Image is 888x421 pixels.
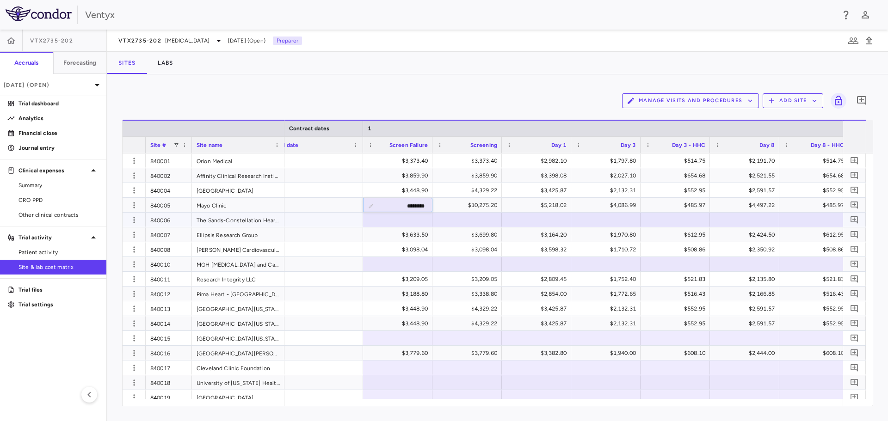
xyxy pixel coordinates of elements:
span: Screen Failure [389,142,428,148]
span: End date [275,142,298,148]
div: 840004 [146,183,192,197]
div: $654.68 [788,168,844,183]
div: [GEOGRAPHIC_DATA] [192,390,284,404]
div: The Sands-Constellation Heart Institute - MOB [192,213,284,227]
div: Pima Heart - [GEOGRAPHIC_DATA] [192,287,284,301]
div: $3,398.08 [510,168,567,183]
div: $2,424.50 [718,227,775,242]
div: $552.95 [649,316,705,331]
div: $1,970.80 [580,227,636,242]
div: University of [US_STATE] Health System Advanced [MEDICAL_DATA] and Transplant Center [192,375,284,390]
div: $612.95 [649,227,705,242]
div: $2,854.00 [510,287,567,301]
span: Site name [197,142,222,148]
h6: Accruals [14,59,38,67]
div: 840010 [146,257,192,271]
div: 840019 [146,390,192,404]
div: $2,444.00 [718,346,775,360]
div: MGH [MEDICAL_DATA] and Cardiac Transplant Center - [PERSON_NAME][GEOGRAPHIC_DATA][PERSON_NAME] [192,257,284,271]
div: $3,373.40 [441,153,497,168]
div: $485.97 [649,198,705,213]
div: $4,329.22 [441,301,497,316]
div: [GEOGRAPHIC_DATA][US_STATE] [192,331,284,345]
div: 840006 [146,213,192,227]
div: $2,135.80 [718,272,775,287]
div: $10,275.20 [441,198,497,213]
div: $3,188.80 [371,287,428,301]
svg: Add comment [850,319,859,328]
span: Summary [18,181,99,189]
span: Day 3 - HHC [672,142,705,148]
span: Screening [470,142,497,148]
button: Add comment [848,214,861,226]
div: $3,633.50 [371,227,428,242]
div: 840008 [146,242,192,256]
div: $521.83 [788,272,844,287]
div: $3,859.90 [371,168,428,183]
svg: Add comment [850,304,859,313]
div: Cleveland Clinic Foundation [192,360,284,375]
div: $1,710.72 [580,242,636,257]
span: Patient activity [18,248,99,256]
div: $3,779.60 [371,346,428,360]
div: $3,382.80 [510,346,567,360]
div: $4,329.22 [441,316,497,331]
div: $552.95 [788,183,844,198]
div: $521.83 [649,272,705,287]
div: Orion Medical [192,153,284,168]
button: Add comment [848,347,861,359]
span: [MEDICAL_DATA] [165,37,210,45]
div: $654.68 [649,168,705,183]
svg: Add comment [850,156,859,165]
div: $3,209.05 [371,272,428,287]
div: [GEOGRAPHIC_DATA][US_STATE] [192,316,284,330]
p: Clinical expenses [18,166,88,175]
button: Add comment [848,391,861,403]
span: VTX2735-202 [30,37,73,44]
button: Add comment [854,93,869,109]
span: Site # [150,142,166,148]
svg: Add comment [850,275,859,283]
svg: Add comment [850,348,859,357]
div: $2,521.55 [718,168,775,183]
div: $2,591.57 [718,301,775,316]
div: $3,779.60 [441,346,497,360]
h6: Forecasting [63,59,97,67]
button: Add comment [848,317,861,329]
svg: Add comment [850,230,859,239]
div: 840005 [146,198,192,212]
div: $612.95 [788,227,844,242]
div: $3,164.20 [510,227,567,242]
p: Analytics [18,114,99,122]
div: $2,809.45 [510,272,567,287]
div: Research Integrity LLC [192,272,284,286]
div: 840001 [146,153,192,168]
span: Day 8 - HHC [811,142,844,148]
span: Day 8 [759,142,775,148]
div: $608.10 [649,346,705,360]
p: Journal entry [18,144,99,152]
div: $2,132.31 [580,183,636,198]
div: [GEOGRAPHIC_DATA] [192,183,284,197]
p: [DATE] (Open) [4,81,92,89]
div: $3,209.05 [441,272,497,287]
svg: Add comment [850,378,859,387]
span: Contract dates [289,125,329,132]
span: VTX2735-202 [118,37,161,44]
div: 840012 [146,287,192,301]
div: 840011 [146,272,192,286]
div: [GEOGRAPHIC_DATA][PERSON_NAME] for Clinical Research [192,346,284,360]
div: $516.43 [788,287,844,301]
span: CRO PPD [18,196,99,204]
button: Add comment [848,258,861,270]
button: Labs [147,52,184,74]
div: $516.43 [649,287,705,301]
p: Trial files [18,286,99,294]
div: $3,598.32 [510,242,567,257]
svg: Add comment [850,289,859,298]
div: $485.97 [788,198,844,213]
div: $508.86 [788,242,844,257]
div: $2,591.57 [718,316,775,331]
svg: Add comment [856,95,867,106]
div: $508.86 [649,242,705,257]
